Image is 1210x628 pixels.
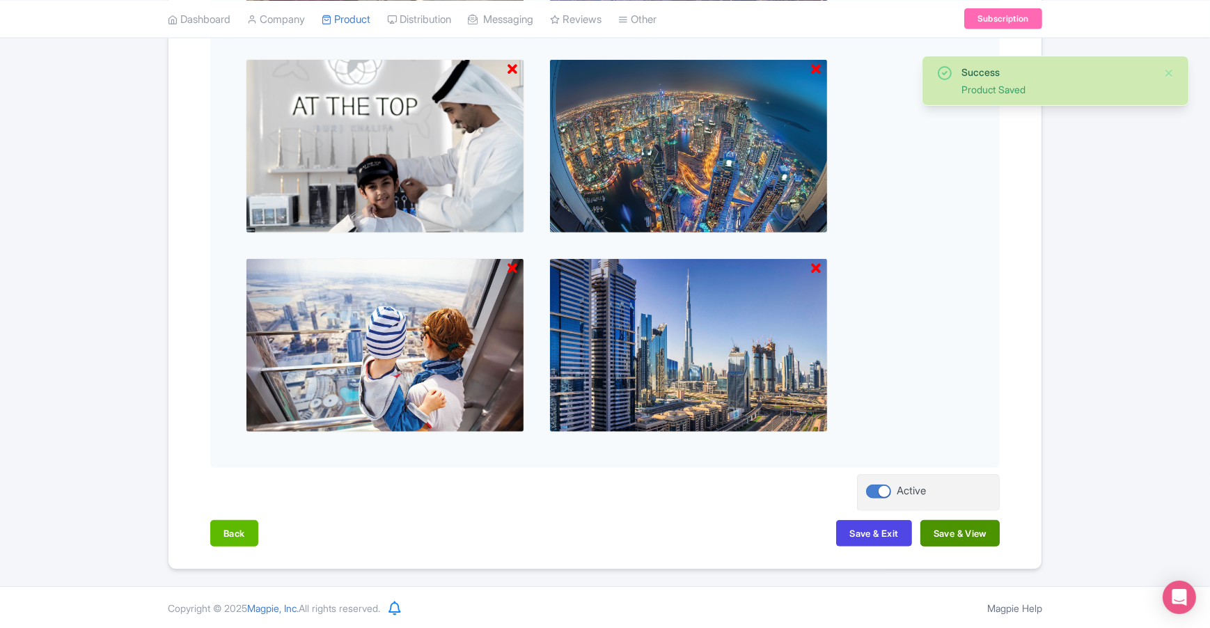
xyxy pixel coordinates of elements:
[246,258,524,432] img: g7am0xfdtutbvig1pdrd.jpg
[549,258,828,432] img: vcaqbmrh2qt53mpdovct.jpg
[246,59,524,233] img: kptbzqfp4kylzf8weadv.jpg
[897,483,926,499] div: Active
[210,520,258,547] button: Back
[964,8,1042,29] a: Subscription
[247,602,299,614] span: Magpie, Inc.
[920,520,1000,547] button: Save & View
[961,65,1152,79] div: Success
[549,59,828,233] img: vfwd4roxghjrwphu9uai.jpg
[1163,581,1196,614] div: Open Intercom Messenger
[1163,65,1174,81] button: Close
[987,602,1042,614] a: Magpie Help
[836,520,911,547] button: Save & Exit
[159,601,388,615] div: Copyright © 2025 All rights reserved.
[961,82,1152,97] div: Product Saved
